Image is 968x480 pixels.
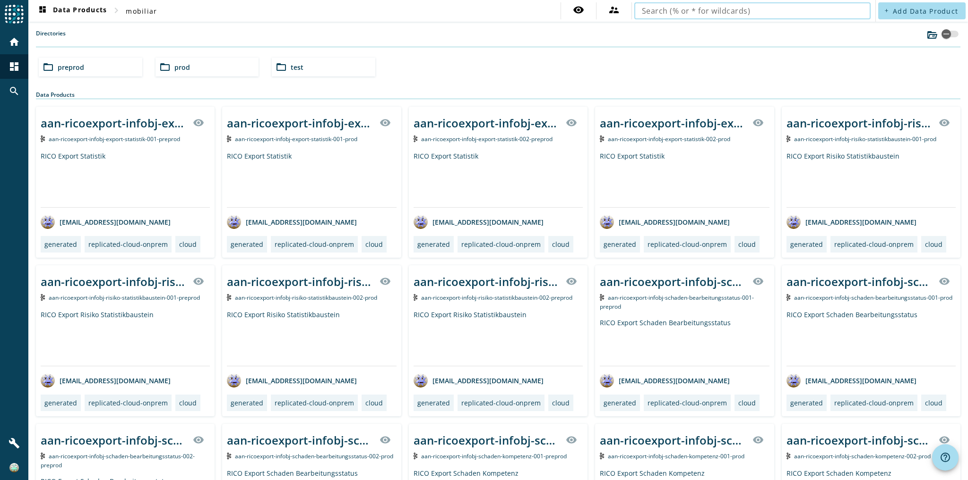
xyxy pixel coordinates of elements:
[37,5,107,17] span: Data Products
[421,135,553,143] span: Kafka Topic: aan-ricoexport-infobj-export-statistik-002-preprod
[414,373,544,387] div: [EMAIL_ADDRESS][DOMAIN_NAME]
[600,135,604,142] img: Kafka Topic: aan-ricoexport-infobj-export-statistik-002-prod
[566,117,577,128] mat-icon: visibility
[41,373,55,387] img: avatar
[794,452,931,460] span: Kafka Topic: aan-ricoexport-infobj-schaden-kompetenz-002-prod
[834,398,914,407] div: replicated-cloud-onprem
[9,36,20,48] mat-icon: home
[794,294,952,302] span: Kafka Topic: aan-ricoexport-infobj-schaden-bearbeitungsstatus-001-prod
[44,240,77,249] div: generated
[786,215,916,229] div: [EMAIL_ADDRESS][DOMAIN_NAME]
[414,215,428,229] img: avatar
[600,215,614,229] img: avatar
[752,276,764,287] mat-icon: visibility
[88,240,168,249] div: replicated-cloud-onprem
[414,152,583,207] div: RICO Export Statistik
[414,453,418,459] img: Kafka Topic: aan-ricoexport-infobj-schaden-kompetenz-001-preprod
[414,373,428,387] img: avatar
[940,452,951,463] mat-icon: help_outline
[122,2,161,19] button: mobiliar
[36,91,960,99] div: Data Products
[608,452,744,460] span: Kafka Topic: aan-ricoexport-infobj-schaden-kompetenz-001-prod
[41,135,45,142] img: Kafka Topic: aan-ricoexport-infobj-export-statistik-001-preprod
[600,453,604,459] img: Kafka Topic: aan-ricoexport-infobj-schaden-kompetenz-001-prod
[159,61,171,73] mat-icon: folder_open
[41,373,171,387] div: [EMAIL_ADDRESS][DOMAIN_NAME]
[380,434,391,446] mat-icon: visibility
[790,240,823,249] div: generated
[925,240,942,249] div: cloud
[738,398,756,407] div: cloud
[37,5,48,17] mat-icon: dashboard
[41,453,45,459] img: Kafka Topic: aan-ricoexport-infobj-schaden-bearbeitungsstatus-002-preprod
[939,434,950,446] mat-icon: visibility
[461,240,541,249] div: replicated-cloud-onprem
[939,117,950,128] mat-icon: visibility
[566,434,577,446] mat-icon: visibility
[600,274,746,289] div: aan-ricoexport-infobj-schaden-bearbeitungsstatus-001-_stage_
[608,4,620,16] mat-icon: supervisor_account
[227,373,357,387] div: [EMAIL_ADDRESS][DOMAIN_NAME]
[752,434,764,446] mat-icon: visibility
[275,240,354,249] div: replicated-cloud-onprem
[600,373,614,387] img: avatar
[227,373,241,387] img: avatar
[276,61,287,73] mat-icon: folder_open
[600,318,769,366] div: RICO Export Schaden Bearbeitungsstatus
[573,4,584,16] mat-icon: visibility
[41,152,210,207] div: RICO Export Statistik
[41,215,171,229] div: [EMAIL_ADDRESS][DOMAIN_NAME]
[5,5,24,24] img: spoud-logo.svg
[227,432,373,448] div: aan-ricoexport-infobj-schaden-bearbeitungsstatus-002-_stage_
[786,310,956,366] div: RICO Export Schaden Bearbeitungsstatus
[227,215,357,229] div: [EMAIL_ADDRESS][DOMAIN_NAME]
[752,117,764,128] mat-icon: visibility
[193,117,204,128] mat-icon: visibility
[9,438,20,449] mat-icon: build
[786,115,933,131] div: aan-ricoexport-infobj-risiko-statistikbaustein-001-_stage_
[235,135,357,143] span: Kafka Topic: aan-ricoexport-infobj-export-statistik-001-prod
[414,135,418,142] img: Kafka Topic: aan-ricoexport-infobj-export-statistik-002-preprod
[786,274,933,289] div: aan-ricoexport-infobj-schaden-bearbeitungsstatus-001-_stage_
[648,398,727,407] div: replicated-cloud-onprem
[227,274,373,289] div: aan-ricoexport-infobj-risiko-statistikbaustein-002-_stage_
[414,215,544,229] div: [EMAIL_ADDRESS][DOMAIN_NAME]
[834,240,914,249] div: replicated-cloud-onprem
[786,294,791,301] img: Kafka Topic: aan-ricoexport-infobj-schaden-bearbeitungsstatus-001-prod
[642,5,863,17] input: Search (% or * for wildcards)
[786,373,801,387] img: avatar
[111,5,122,16] mat-icon: chevron_right
[893,7,958,16] span: Add Data Product
[786,453,791,459] img: Kafka Topic: aan-ricoexport-infobj-schaden-kompetenz-002-prod
[193,434,204,446] mat-icon: visibility
[227,152,396,207] div: RICO Export Statistik
[925,398,942,407] div: cloud
[414,310,583,366] div: RICO Export Risiko Statistikbaustein
[461,398,541,407] div: replicated-cloud-onprem
[231,398,263,407] div: generated
[878,2,966,19] button: Add Data Product
[414,115,560,131] div: aan-ricoexport-infobj-export-statistik-002-_stage_
[600,215,730,229] div: [EMAIL_ADDRESS][DOMAIN_NAME]
[126,7,157,16] span: mobiliar
[174,63,190,72] span: prod
[193,276,204,287] mat-icon: visibility
[600,294,604,301] img: Kafka Topic: aan-ricoexport-infobj-schaden-bearbeitungsstatus-001-preprod
[738,240,756,249] div: cloud
[600,373,730,387] div: [EMAIL_ADDRESS][DOMAIN_NAME]
[421,294,572,302] span: Kafka Topic: aan-ricoexport-infobj-risiko-statistikbaustein-002-preprod
[414,432,560,448] div: aan-ricoexport-infobj-schaden-kompetenz-001-_stage_
[44,398,77,407] div: generated
[604,240,636,249] div: generated
[365,240,383,249] div: cloud
[552,398,570,407] div: cloud
[227,453,231,459] img: Kafka Topic: aan-ricoexport-infobj-schaden-bearbeitungsstatus-002-prod
[414,294,418,301] img: Kafka Topic: aan-ricoexport-infobj-risiko-statistikbaustein-002-preprod
[33,2,111,19] button: Data Products
[58,63,84,72] span: preprod
[9,85,20,97] mat-icon: search
[227,215,241,229] img: avatar
[417,398,450,407] div: generated
[608,135,730,143] span: Kafka Topic: aan-ricoexport-infobj-export-statistik-002-prod
[231,240,263,249] div: generated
